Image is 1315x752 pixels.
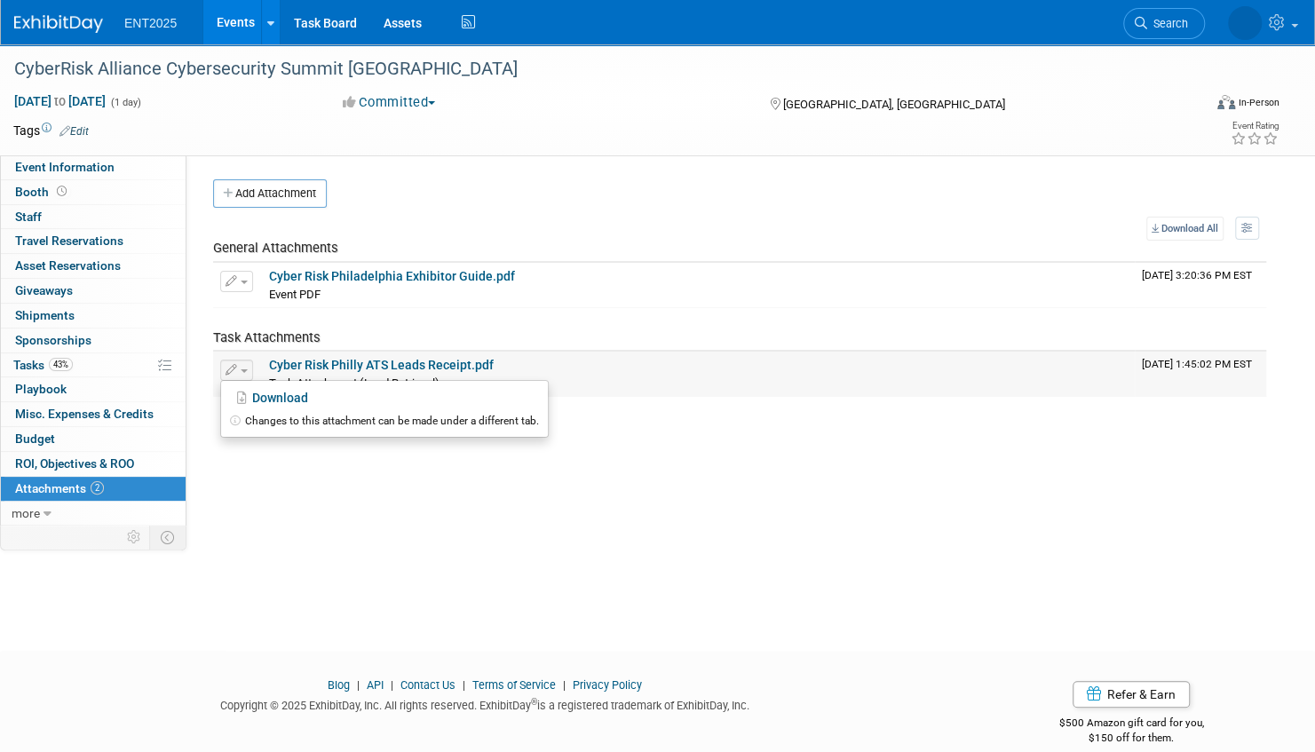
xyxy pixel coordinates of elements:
sup: ® [531,697,537,707]
a: Blog [328,678,350,692]
a: Attachments2 [1,477,186,501]
div: $150 off for them. [983,731,1279,746]
span: more [12,506,40,520]
a: Sponsorships [1,329,186,352]
a: API [367,678,384,692]
span: (1 day) [109,97,141,108]
span: [GEOGRAPHIC_DATA], [GEOGRAPHIC_DATA] [782,98,1004,111]
span: Booth [15,185,70,199]
a: Shipments [1,304,186,328]
div: Copyright © 2025 ExhibitDay, Inc. All rights reserved. ExhibitDay is a registered trademark of Ex... [13,693,956,714]
td: Upload Timestamp [1135,352,1266,396]
span: Upload Timestamp [1142,269,1252,281]
a: Terms of Service [472,678,556,692]
span: ROI, Objectives & ROO [15,456,134,471]
div: Event Format [1090,92,1279,119]
a: Playbook [1,377,186,401]
td: Personalize Event Tab Strip [119,526,150,549]
a: Privacy Policy [573,678,642,692]
span: Tasks [13,358,73,372]
span: Attachments [15,481,104,495]
img: Format-Inperson.png [1217,95,1235,109]
button: Add Attachment [213,179,327,208]
a: Asset Reservations [1,254,186,278]
span: | [458,678,470,692]
span: | [386,678,398,692]
a: Event Information [1,155,186,179]
span: Travel Reservations [15,234,123,248]
span: Staff [15,210,42,224]
span: Asset Reservations [15,258,121,273]
a: Download [221,385,548,410]
a: Tasks43% [1,353,186,377]
div: Event Rating [1231,122,1279,131]
a: Refer & Earn [1073,681,1190,708]
span: Misc. Expenses & Credits [15,407,154,421]
span: Task Attachments [213,329,321,345]
span: | [558,678,570,692]
span: | [353,678,364,692]
span: 43% [49,358,73,371]
a: ROI, Objectives & ROO [1,452,186,476]
a: Download All [1146,217,1224,241]
span: ENT2025 [124,16,177,30]
a: Contact Us [400,678,455,692]
img: ExhibitDay [14,15,103,33]
span: Booth not reserved yet [53,185,70,198]
span: Event PDF [269,288,321,301]
a: Budget [1,427,186,451]
a: Booth [1,180,186,204]
a: Travel Reservations [1,229,186,253]
span: General Attachments [213,240,338,256]
a: Edit [59,125,89,138]
span: Task Attachment (Lead Retrieval) [269,376,440,390]
span: Budget [15,431,55,446]
td: Toggle Event Tabs [150,526,186,549]
div: $500 Amazon gift card for you, [983,704,1279,745]
a: Staff [1,205,186,229]
span: Search [1147,17,1188,30]
a: more [1,502,186,526]
span: [DATE] [DATE] [13,93,107,109]
span: to [51,94,68,108]
button: Committed [337,93,442,112]
td: Upload Timestamp [1135,263,1266,307]
span: Playbook [15,382,67,396]
div: CyberRisk Alliance Cybersecurity Summit [GEOGRAPHIC_DATA] [8,53,1172,85]
a: Search [1123,8,1205,39]
span: Upload Timestamp [1142,358,1252,370]
a: Cyber Risk Philadelphia Exhibitor Guide.pdf [269,269,515,283]
span: Event Information [15,160,115,174]
div: Changes to this attachment can be made under a different tab. [221,410,548,432]
img: Rose Bodin [1228,6,1262,40]
a: Misc. Expenses & Credits [1,402,186,426]
div: In-Person [1238,96,1279,109]
span: Shipments [15,308,75,322]
td: Tags [13,122,89,139]
span: 2 [91,481,104,495]
a: Cyber Risk Philly ATS Leads Receipt.pdf [269,358,494,372]
a: Giveaways [1,279,186,303]
span: Giveaways [15,283,73,297]
span: Sponsorships [15,333,91,347]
